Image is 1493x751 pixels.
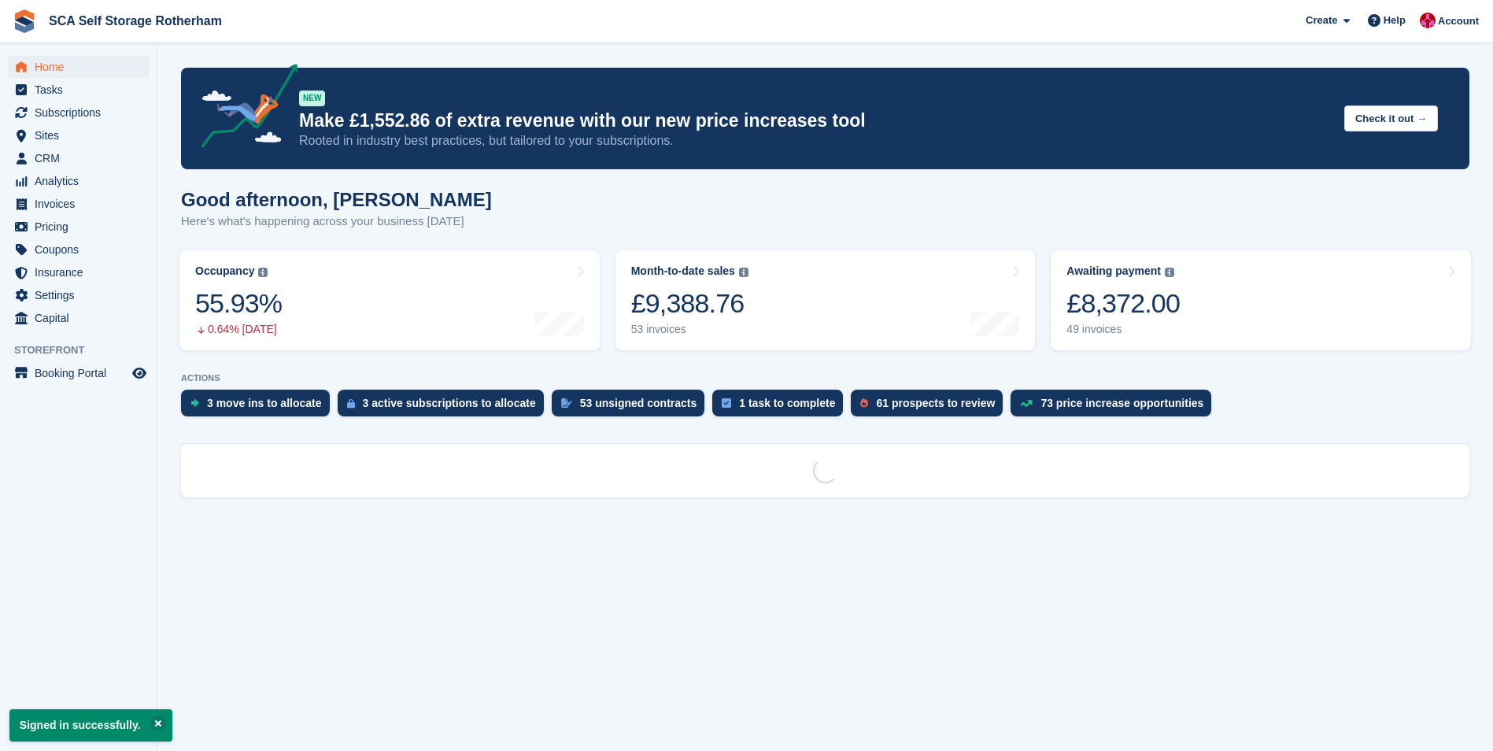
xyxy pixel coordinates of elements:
a: Month-to-date sales £9,388.76 53 invoices [615,250,1036,350]
div: 0.64% [DATE] [195,323,282,336]
span: Home [35,56,129,78]
img: icon-info-grey-7440780725fd019a000dd9b08b2336e03edf1995a4989e88bcd33f0948082b44.svg [739,268,748,277]
div: 3 active subscriptions to allocate [363,397,536,409]
span: Analytics [35,170,129,192]
h1: Good afternoon, [PERSON_NAME] [181,189,492,210]
span: Coupons [35,239,129,261]
span: Help [1384,13,1406,28]
img: move_ins_to_allocate_icon-fdf77a2bb77ea45bf5b3d319d69a93e2d87916cf1d5bf7949dd705db3b84f3ca.svg [190,398,199,408]
img: prospect-51fa495bee0391a8d652442698ab0144808aea92771e9ea1ae160a38d050c398.svg [860,398,868,408]
a: menu [8,170,149,192]
a: Awaiting payment £8,372.00 49 invoices [1051,250,1471,350]
a: 53 unsigned contracts [552,390,713,424]
div: 53 invoices [631,323,748,336]
div: 73 price increase opportunities [1040,397,1203,409]
p: Rooted in industry best practices, but tailored to your subscriptions. [299,132,1332,150]
div: 53 unsigned contracts [580,397,697,409]
p: ACTIONS [181,373,1469,383]
a: menu [8,284,149,306]
a: 61 prospects to review [851,390,1011,424]
a: SCA Self Storage Rotherham [42,8,228,34]
a: menu [8,362,149,384]
div: 61 prospects to review [876,397,995,409]
a: menu [8,79,149,101]
div: Month-to-date sales [631,265,735,278]
img: task-75834270c22a3079a89374b754ae025e5fb1db73e45f91037f5363f120a921f8.svg [722,398,731,408]
a: 73 price increase opportunities [1011,390,1219,424]
a: menu [8,124,149,146]
img: contract_signature_icon-13c848040528278c33f63329250d36e43548de30e8caae1d1a13099fd9432cc5.svg [561,398,572,408]
span: Create [1306,13,1337,28]
div: 49 invoices [1066,323,1180,336]
span: Booking Portal [35,362,129,384]
span: Pricing [35,216,129,238]
span: Tasks [35,79,129,101]
div: 1 task to complete [739,397,835,409]
a: menu [8,239,149,261]
p: Signed in successfully. [9,709,172,742]
a: menu [8,147,149,169]
a: 3 move ins to allocate [181,390,338,424]
a: menu [8,102,149,124]
div: Awaiting payment [1066,265,1161,278]
div: £8,372.00 [1066,287,1180,320]
span: Insurance [35,261,129,283]
a: Preview store [130,364,149,383]
span: Invoices [35,193,129,215]
span: Settings [35,284,129,306]
div: £9,388.76 [631,287,748,320]
span: CRM [35,147,129,169]
a: menu [8,216,149,238]
span: Capital [35,307,129,329]
a: menu [8,193,149,215]
a: menu [8,261,149,283]
span: Subscriptions [35,102,129,124]
a: Occupancy 55.93% 0.64% [DATE] [179,250,600,350]
img: icon-info-grey-7440780725fd019a000dd9b08b2336e03edf1995a4989e88bcd33f0948082b44.svg [258,268,268,277]
div: NEW [299,91,325,106]
img: price_increase_opportunities-93ffe204e8149a01c8c9dc8f82e8f89637d9d84a8eef4429ea346261dce0b2c0.svg [1020,400,1033,407]
p: Make £1,552.86 of extra revenue with our new price increases tool [299,109,1332,132]
a: menu [8,56,149,78]
img: stora-icon-8386f47178a22dfd0bd8f6a31ec36ba5ce8667c1dd55bd0f319d3a0aa187defe.svg [13,9,36,33]
div: 3 move ins to allocate [207,397,322,409]
button: Check it out → [1344,105,1438,131]
a: menu [8,307,149,329]
img: active_subscription_to_allocate_icon-d502201f5373d7db506a760aba3b589e785aa758c864c3986d89f69b8ff3... [347,398,355,409]
div: Occupancy [195,265,254,278]
img: price-adjustments-announcement-icon-8257ccfd72463d97f412b2fc003d46551f7dbcb40ab6d574587a9cd5c0d94... [188,64,298,154]
p: Here's what's happening across your business [DATE] [181,213,492,231]
span: Storefront [14,342,157,358]
span: Sites [35,124,129,146]
div: 55.93% [195,287,282,320]
span: Account [1438,13,1479,29]
a: 3 active subscriptions to allocate [338,390,552,424]
a: 1 task to complete [712,390,851,424]
img: Thomas Webb [1420,13,1436,28]
img: icon-info-grey-7440780725fd019a000dd9b08b2336e03edf1995a4989e88bcd33f0948082b44.svg [1165,268,1174,277]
